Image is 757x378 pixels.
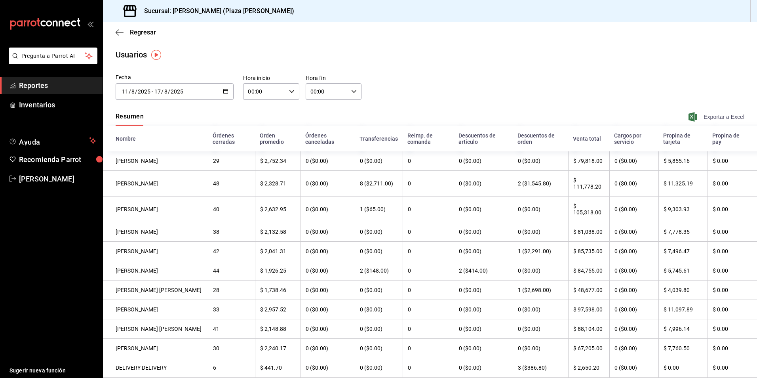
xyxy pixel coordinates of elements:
[609,261,658,281] th: 0 ($0.00)
[609,242,658,261] th: 0 ($0.00)
[103,151,208,171] th: [PERSON_NAME]
[708,261,757,281] th: $ 0.00
[255,300,300,319] th: $ 2,957.52
[208,358,255,378] th: 6
[103,126,208,151] th: Nombre
[708,126,757,151] th: Propina de pay
[454,222,513,242] th: 0 ($0.00)
[658,151,708,171] th: $ 5,855.16
[208,300,255,319] th: 33
[355,261,403,281] th: 2 ($148.00)
[403,358,454,378] th: 0
[170,88,184,95] input: Year
[658,126,708,151] th: Propina de tarjeta
[255,261,300,281] th: $ 1,926.25
[403,151,454,171] th: 0
[658,197,708,222] th: $ 9,303.93
[513,171,568,197] th: 2 ($1,545.80)
[568,222,609,242] th: $ 81,038.00
[10,367,96,375] span: Sugerir nueva función
[255,319,300,339] th: $ 2,148.88
[403,126,454,151] th: Reimp. de comanda
[168,88,170,95] span: /
[355,126,403,151] th: Transferencias
[454,300,513,319] th: 0 ($0.00)
[9,48,97,64] button: Pregunta a Parrot AI
[355,300,403,319] th: 0 ($0.00)
[208,171,255,197] th: 48
[243,75,299,81] label: Hora inicio
[513,358,568,378] th: 3 ($386.80)
[301,281,355,300] th: 0 ($0.00)
[19,99,96,110] span: Inventarios
[513,281,568,300] th: 1 ($2,698.00)
[708,151,757,171] th: $ 0.00
[301,126,355,151] th: Órdenes canceladas
[208,151,255,171] th: 29
[103,242,208,261] th: [PERSON_NAME]
[21,52,85,60] span: Pregunta a Parrot AI
[454,126,513,151] th: Descuentos de artículo
[708,242,757,261] th: $ 0.00
[513,222,568,242] th: 0 ($0.00)
[355,339,403,358] th: 0 ($0.00)
[658,319,708,339] th: $ 7,996.14
[129,88,131,95] span: /
[658,171,708,197] th: $ 11,325.19
[609,197,658,222] th: 0 ($0.00)
[135,88,137,95] span: /
[151,50,161,60] img: Tooltip marker
[355,197,403,222] th: 1 ($65.00)
[255,358,300,378] th: $ 441.70
[208,242,255,261] th: 42
[116,113,144,126] div: navigation tabs
[658,339,708,358] th: $ 7,760.50
[658,281,708,300] th: $ 4,039.80
[454,171,513,197] th: 0 ($0.00)
[301,339,355,358] th: 0 ($0.00)
[355,222,403,242] th: 0 ($0.00)
[116,29,156,36] button: Regresar
[609,151,658,171] th: 0 ($0.00)
[403,339,454,358] th: 0
[116,73,234,82] div: Fecha
[609,358,658,378] th: 0 ($0.00)
[708,339,757,358] th: $ 0.00
[255,222,300,242] th: $ 2,132.58
[19,80,96,91] span: Reportes
[513,197,568,222] th: 0 ($0.00)
[568,339,609,358] th: $ 67,205.00
[130,29,156,36] span: Regresar
[708,319,757,339] th: $ 0.00
[122,88,129,95] input: Day
[154,88,161,95] input: Day
[403,171,454,197] th: 0
[255,339,300,358] th: $ 2,240.17
[454,319,513,339] th: 0 ($0.00)
[403,300,454,319] th: 0
[658,222,708,242] th: $ 7,778.35
[301,319,355,339] th: 0 ($0.00)
[609,126,658,151] th: Cargos por servicio
[454,242,513,261] th: 0 ($0.00)
[103,171,208,197] th: [PERSON_NAME]
[513,261,568,281] th: 0 ($0.00)
[403,281,454,300] th: 0
[103,222,208,242] th: [PERSON_NAME]
[513,300,568,319] th: 0 ($0.00)
[690,112,744,122] span: Exportar a Excel
[103,281,208,300] th: [PERSON_NAME] [PERSON_NAME]
[454,151,513,171] th: 0 ($0.00)
[116,49,147,61] div: Usuarios
[513,339,568,358] th: 0 ($0.00)
[708,197,757,222] th: $ 0.00
[609,300,658,319] th: 0 ($0.00)
[568,281,609,300] th: $ 48,677.00
[568,151,609,171] th: $ 79,818.00
[301,242,355,261] th: 0 ($0.00)
[301,358,355,378] th: 0 ($0.00)
[306,75,361,81] label: Hora fin
[609,319,658,339] th: 0 ($0.00)
[355,358,403,378] th: 0 ($0.00)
